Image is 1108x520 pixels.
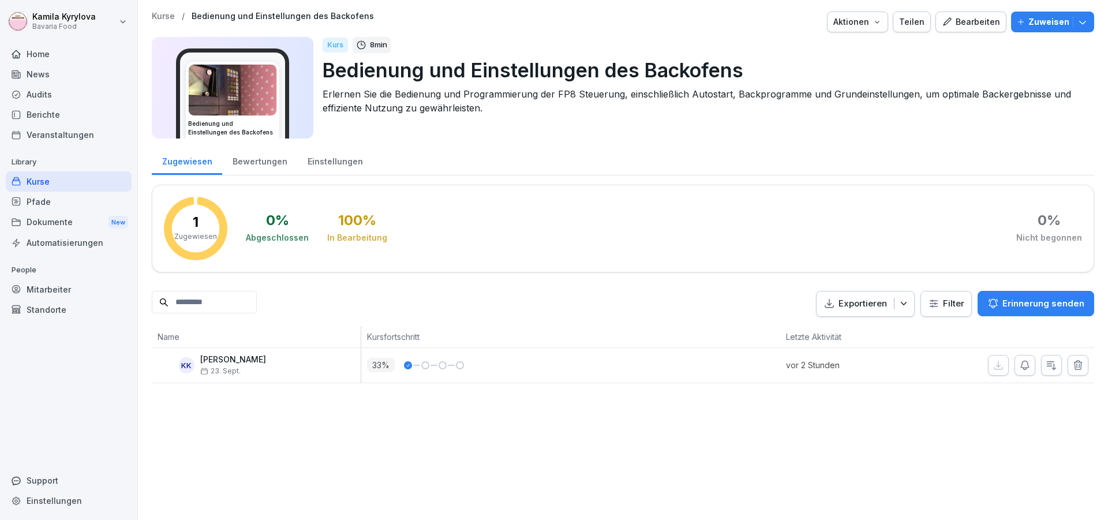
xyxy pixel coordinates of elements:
[192,12,374,21] a: Bedienung und Einstellungen des Backofens
[200,355,266,365] p: [PERSON_NAME]
[6,261,132,279] p: People
[338,214,376,227] div: 100 %
[367,358,395,372] p: 33 %
[6,212,132,233] a: DokumenteNew
[367,331,617,343] p: Kursfortschritt
[182,12,185,21] p: /
[200,367,241,375] span: 23. Sept.
[193,215,199,229] p: 1
[6,192,132,212] a: Pfade
[786,359,911,371] p: vor 2 Stunden
[893,12,931,32] button: Teilen
[1002,297,1084,310] p: Erinnerung senden
[6,212,132,233] div: Dokumente
[222,145,297,175] a: Bewertungen
[174,231,217,242] p: Zugewiesen
[266,214,289,227] div: 0 %
[6,84,132,104] a: Audits
[1038,214,1061,227] div: 0 %
[786,331,905,343] p: Letzte Aktivität
[188,119,277,137] h3: Bedienung und Einstellungen des Backofens
[323,87,1085,115] p: Erlernen Sie die Bedienung und Programmierung der FP8 Steuerung, einschließlich Autostart, Backpr...
[189,65,276,115] img: l09wtd12x1dawatepxod0wyo.png
[942,16,1000,28] div: Bearbeiten
[6,125,132,145] a: Veranstaltungen
[6,233,132,253] a: Automatisierungen
[827,12,888,32] button: Aktionen
[935,12,1006,32] button: Bearbeiten
[323,38,348,53] div: Kurs
[816,291,915,317] button: Exportieren
[839,297,887,310] p: Exportieren
[899,16,924,28] div: Teilen
[32,12,96,22] p: Kamila Kyrylova
[246,232,309,244] div: Abgeschlossen
[108,216,128,229] div: New
[1016,232,1082,244] div: Nicht begonnen
[6,64,132,84] a: News
[152,12,175,21] a: Kurse
[152,145,222,175] a: Zugewiesen
[32,23,96,31] p: Bavaria Food
[6,153,132,171] p: Library
[6,491,132,511] a: Einstellungen
[6,470,132,491] div: Support
[6,279,132,300] a: Mitarbeiter
[6,300,132,320] a: Standorte
[327,232,387,244] div: In Bearbeitung
[158,331,355,343] p: Name
[297,145,373,175] a: Einstellungen
[6,104,132,125] a: Berichte
[928,298,964,309] div: Filter
[323,55,1085,85] p: Bedienung und Einstellungen des Backofens
[6,171,132,192] a: Kurse
[978,291,1094,316] button: Erinnerung senden
[833,16,882,28] div: Aktionen
[6,44,132,64] a: Home
[1028,16,1069,28] p: Zuweisen
[178,357,194,373] div: KK
[370,39,387,51] p: 8 min
[921,291,971,316] button: Filter
[1011,12,1094,32] button: Zuweisen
